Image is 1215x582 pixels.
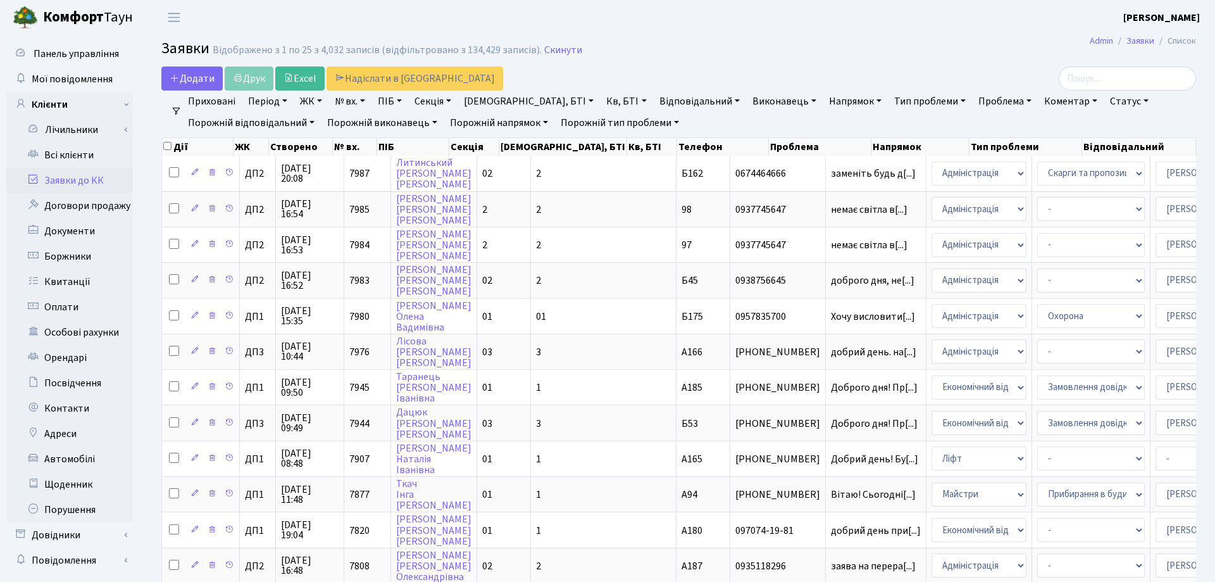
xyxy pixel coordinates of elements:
[482,274,492,288] span: 02
[34,47,119,61] span: Панель управління
[536,274,541,288] span: 2
[6,522,133,548] a: Довідники
[536,488,541,502] span: 1
[735,168,820,179] span: 0674464666
[245,419,270,429] span: ДП3
[162,138,234,156] th: Дії
[373,91,407,112] a: ПІБ
[735,419,820,429] span: [PHONE_NUMBER]
[245,454,270,464] span: ДП1
[536,167,541,180] span: 2
[281,199,339,219] span: [DATE] 16:54
[735,312,820,322] span: 0957835700
[735,205,820,215] span: 0937745647
[831,524,921,538] span: добрий день при[...]
[349,203,370,217] span: 7985
[831,452,918,466] span: Добрий день! Бу[...]
[396,156,471,191] a: Литинський[PERSON_NAME][PERSON_NAME]
[544,44,582,56] a: Скинути
[13,5,38,30] img: logo.png
[245,561,270,571] span: ДП2
[6,370,133,396] a: Посвідчення
[6,168,133,193] a: Заявки до КК
[213,44,542,56] div: Відображено з 1 по 25 з 4,032 записів (відфільтровано з 134,429 записів).
[396,370,471,405] a: Таранець[PERSON_NAME]Іванівна
[6,320,133,345] a: Особові рахунки
[183,91,240,112] a: Приховані
[281,341,339,362] span: [DATE] 10:44
[1123,11,1200,25] b: [PERSON_NAME]
[449,138,499,156] th: Секція
[536,559,541,573] span: 2
[245,275,270,286] span: ДП2
[377,138,450,156] th: ПІБ
[1082,138,1196,156] th: Відповідальний
[482,559,492,573] span: 02
[682,345,702,359] span: А166
[6,345,133,370] a: Орендарі
[482,524,492,538] span: 01
[556,112,684,134] a: Порожній тип проблеми
[330,91,370,112] a: № вх.
[349,167,370,180] span: 7987
[349,381,370,395] span: 7945
[6,41,133,66] a: Панель управління
[245,168,270,179] span: ДП2
[43,7,133,28] span: Таун
[482,238,487,252] span: 2
[6,92,133,117] a: Клієнти
[735,526,820,536] span: 097074-19-81
[6,472,133,497] a: Щоденник
[682,488,697,502] span: А94
[1071,28,1215,54] nav: breadcrumb
[170,72,215,85] span: Додати
[682,203,692,217] span: 98
[536,203,541,217] span: 2
[627,138,677,156] th: Кв, БТІ
[445,112,553,134] a: Порожній напрямок
[281,163,339,184] span: [DATE] 20:08
[536,310,546,324] span: 01
[831,345,916,359] span: добрий день. на[...]
[349,345,370,359] span: 7976
[682,381,702,395] span: А185
[682,167,703,180] span: Б162
[409,91,456,112] a: Секція
[281,555,339,576] span: [DATE] 16:48
[245,490,270,500] span: ДП1
[735,454,820,464] span: [PHONE_NUMBER]
[349,488,370,502] span: 7877
[295,91,327,112] a: ЖК
[1154,34,1196,48] li: Список
[482,203,487,217] span: 2
[281,448,339,469] span: [DATE] 08:48
[396,441,471,477] a: [PERSON_NAME]НаталіяІванівна
[234,138,269,156] th: ЖК
[281,235,339,255] span: [DATE] 16:53
[831,238,907,252] span: немає світла в[...]
[735,240,820,250] span: 0937745647
[482,452,492,466] span: 01
[682,274,698,288] span: Б45
[682,238,692,252] span: 97
[275,66,325,91] a: Excel
[459,91,599,112] a: [DEMOGRAPHIC_DATA], БТІ
[1126,34,1154,47] a: Заявки
[654,91,745,112] a: Відповідальний
[245,383,270,393] span: ДП1
[735,490,820,500] span: [PHONE_NUMBER]
[536,417,541,431] span: 3
[482,417,492,431] span: 03
[682,310,703,324] span: Б175
[396,334,471,370] a: Лісова[PERSON_NAME][PERSON_NAME]
[831,559,916,573] span: заява на перера[...]
[6,66,133,92] a: Мої повідомлення
[677,138,769,156] th: Телефон
[396,227,471,263] a: [PERSON_NAME][PERSON_NAME][PERSON_NAME]
[6,193,133,218] a: Договори продажу
[6,497,133,522] a: Порушення
[499,138,627,156] th: [DEMOGRAPHIC_DATA], БТІ
[161,66,223,91] a: Додати
[183,112,320,134] a: Порожній відповідальний
[281,413,339,433] span: [DATE] 09:49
